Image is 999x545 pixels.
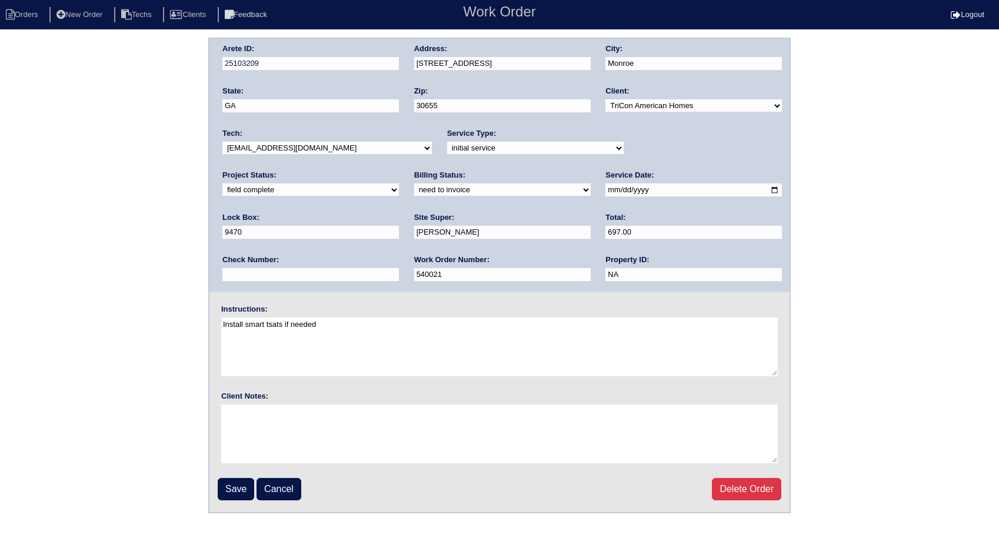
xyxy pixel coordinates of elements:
[222,255,279,265] label: Check Number:
[49,10,112,19] a: New Order
[447,128,497,139] label: Service Type:
[605,44,622,54] label: City:
[221,317,778,376] textarea: Install smart tsats if needed
[414,212,455,223] label: Site Super:
[222,86,244,96] label: State:
[218,7,277,23] li: Feedback
[163,10,215,19] a: Clients
[49,7,112,23] li: New Order
[605,255,649,265] label: Property ID:
[414,44,447,54] label: Address:
[222,44,254,54] label: Arete ID:
[114,10,161,19] a: Techs
[605,86,629,96] label: Client:
[414,170,465,180] label: Billing Status:
[222,128,242,139] label: Tech:
[712,478,781,500] a: Delete Order
[114,7,161,23] li: Techs
[257,478,301,500] a: Cancel
[605,212,625,223] label: Total:
[218,478,254,500] input: Save
[414,255,489,265] label: Work Order Number:
[221,304,268,315] label: Instructions:
[222,212,259,223] label: Lock Box:
[414,86,428,96] label: Zip:
[222,170,277,180] label: Project Status:
[163,7,215,23] li: Clients
[951,10,984,19] a: Logout
[221,391,268,402] label: Client Notes:
[605,170,654,180] label: Service Date:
